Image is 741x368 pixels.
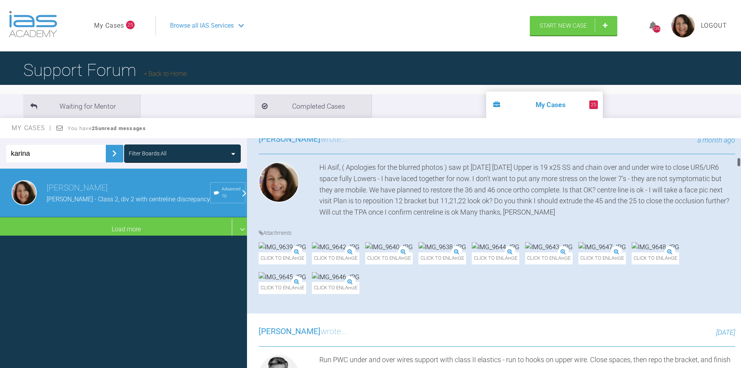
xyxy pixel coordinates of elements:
[259,229,735,237] h4: Attachments
[68,125,146,131] span: You have
[578,242,626,252] img: IMG_9647.JPG
[540,22,587,29] span: Start New Case
[701,21,727,31] a: Logout
[312,242,359,252] img: IMG_9642.JPG
[525,252,573,264] span: Click to enlarge
[319,162,735,218] div: Hi Asif, ( Apologies for the blurred photos ) saw pt [DATE] [DATE] Upper is 19 x25 SS and chain o...
[365,242,413,252] img: IMG_9640.JPG
[259,134,321,144] span: [PERSON_NAME]
[259,272,306,282] img: IMG_9645.JPG
[472,252,519,264] span: Click to enlarge
[530,16,617,35] a: Start New Case
[255,94,371,118] li: Completed Cases
[671,14,695,37] img: profile.png
[92,125,146,131] strong: 25 unread messages
[486,92,603,118] li: My Cases
[259,327,321,336] span: [PERSON_NAME]
[419,242,466,252] img: IMG_9638.JPG
[222,186,242,200] span: Advanced 10
[47,195,210,203] span: [PERSON_NAME] - Class 2, div 2 with centreline discrepancy
[697,136,735,144] span: a month ago
[12,124,52,132] span: My Cases
[632,242,679,252] img: IMG_9648.JPG
[94,21,124,31] a: My Cases
[312,272,359,282] img: IMG_9646.JPG
[419,252,466,264] span: Click to enlarge
[653,25,660,33] div: 1342
[23,56,187,84] h1: Support Forum
[47,181,210,195] h3: [PERSON_NAME]
[259,133,347,146] h3: wrote...
[259,162,299,202] img: Lana Gilchrist
[144,70,187,77] a: Back to Home
[259,282,306,294] span: Click to enlarge
[9,11,57,37] img: logo-light.3e3ef733.png
[716,328,735,336] span: [DATE]
[129,149,166,158] div: Filter Boards: All
[126,21,135,29] span: 25
[259,325,347,338] h3: wrote...
[312,282,359,294] span: Click to enlarge
[108,147,121,160] img: chevronRight.28bd32b0.svg
[578,252,626,264] span: Click to enlarge
[365,252,413,264] span: Click to enlarge
[6,145,106,162] input: Enter Case ID or Title
[259,252,306,264] span: Click to enlarge
[472,242,519,252] img: IMG_9644.JPG
[589,100,598,109] span: 25
[259,242,306,252] img: IMG_9639.JPG
[170,21,234,31] span: Browse all IAS Services
[12,180,37,205] img: Lana Gilchrist
[23,94,140,118] li: Waiting for Mentor
[312,252,359,264] span: Click to enlarge
[632,252,679,264] span: Click to enlarge
[525,242,573,252] img: IMG_9643.JPG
